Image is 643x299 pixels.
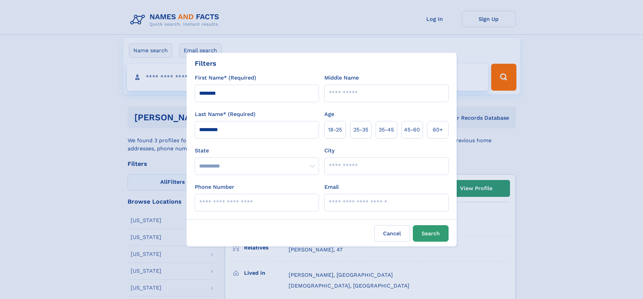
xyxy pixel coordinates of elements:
[353,126,368,134] span: 25‑35
[413,225,449,242] button: Search
[324,183,339,191] label: Email
[195,147,319,155] label: State
[195,183,234,191] label: Phone Number
[324,110,334,118] label: Age
[324,74,359,82] label: Middle Name
[195,58,216,68] div: Filters
[374,225,410,242] label: Cancel
[404,126,420,134] span: 45‑60
[379,126,394,134] span: 35‑45
[328,126,342,134] span: 18‑25
[433,126,443,134] span: 60+
[195,74,256,82] label: First Name* (Required)
[195,110,256,118] label: Last Name* (Required)
[324,147,334,155] label: City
